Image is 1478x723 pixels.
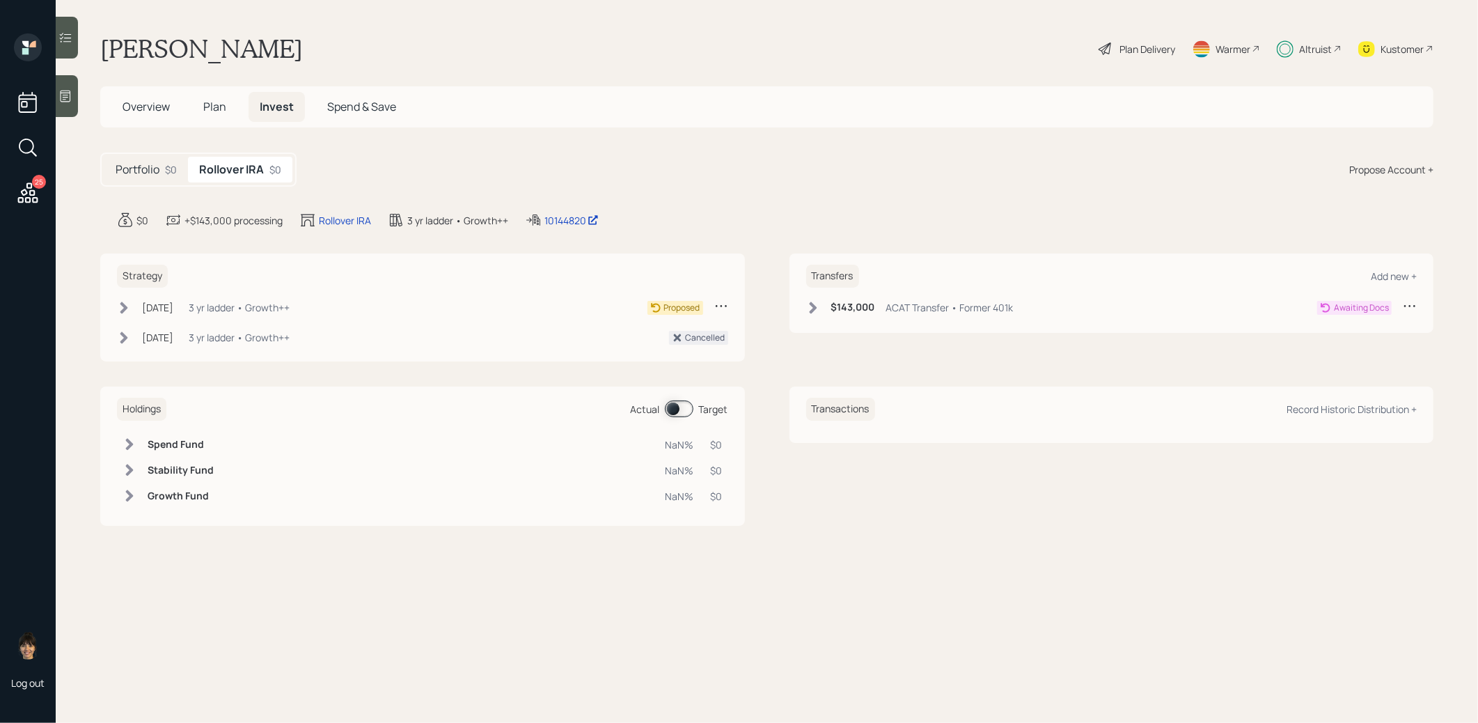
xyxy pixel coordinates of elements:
[1119,42,1175,56] div: Plan Delivery
[1299,42,1332,56] div: Altruist
[327,99,396,114] span: Spend & Save
[631,402,660,417] div: Actual
[117,398,166,421] h6: Holdings
[260,99,294,114] span: Invest
[699,402,728,417] div: Target
[1349,162,1433,177] div: Propose Account +
[544,213,599,228] div: 10144820
[100,33,303,64] h1: [PERSON_NAME]
[11,676,45,690] div: Log out
[711,489,723,504] div: $0
[116,163,159,176] h5: Portfolio
[1334,302,1389,314] div: Awaiting Docs
[142,330,173,345] div: [DATE]
[117,265,168,288] h6: Strategy
[806,265,859,288] h6: Transfers
[123,99,170,114] span: Overview
[686,332,725,344] div: Cancelled
[806,398,875,421] h6: Transactions
[711,463,723,478] div: $0
[319,213,371,228] div: Rollover IRA
[666,463,694,478] div: NaN%
[14,632,42,660] img: treva-nostdahl-headshot.png
[269,162,281,177] div: $0
[1371,270,1417,283] div: Add new +
[711,437,723,452] div: $0
[136,213,148,228] div: $0
[1381,42,1424,56] div: Kustomer
[189,330,290,345] div: 3 yr ladder • Growth++
[148,490,214,502] h6: Growth Fund
[142,300,173,315] div: [DATE]
[831,302,875,313] h6: $143,000
[32,175,46,189] div: 25
[148,439,214,451] h6: Spend Fund
[199,163,264,176] h5: Rollover IRA
[1287,403,1417,416] div: Record Historic Distribution +
[203,99,226,114] span: Plan
[407,213,508,228] div: 3 yr ladder • Growth++
[666,489,694,504] div: NaN%
[189,300,290,315] div: 3 yr ladder • Growth++
[148,465,214,476] h6: Stability Fund
[886,300,1014,315] div: ACAT Transfer • Former 401k
[664,302,700,314] div: Proposed
[666,437,694,452] div: NaN%
[1216,42,1250,56] div: Warmer
[184,213,283,228] div: +$143,000 processing
[165,162,177,177] div: $0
